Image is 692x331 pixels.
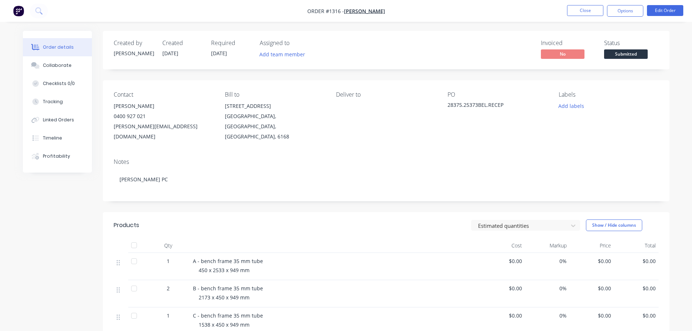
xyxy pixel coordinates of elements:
span: $0.00 [483,284,522,292]
span: 1538 x 450 x 949 mm [199,321,250,328]
span: [DATE] [211,50,227,57]
button: Profitability [23,147,92,165]
span: Submitted [604,49,648,58]
div: [PERSON_NAME] [114,101,213,111]
div: Cost [481,238,525,253]
div: Invoiced [541,40,595,47]
span: $0.00 [572,284,611,292]
div: Price [570,238,614,253]
span: $0.00 [572,312,611,319]
button: Add labels [555,101,588,111]
span: No [541,49,584,58]
span: 1 [167,312,170,319]
button: Timeline [23,129,92,147]
a: [PERSON_NAME] [344,8,385,15]
div: [STREET_ADDRESS][GEOGRAPHIC_DATA], [GEOGRAPHIC_DATA], [GEOGRAPHIC_DATA], 6168 [225,101,324,142]
div: [PERSON_NAME][EMAIL_ADDRESS][DOMAIN_NAME] [114,121,213,142]
div: Linked Orders [43,117,74,123]
div: Assigned to [260,40,332,47]
button: Order details [23,38,92,56]
span: $0.00 [483,257,522,265]
button: Show / Hide columns [586,219,642,231]
div: Timeline [43,135,62,141]
div: PO [448,91,547,98]
span: 2173 x 450 x 949 mm [199,294,250,301]
div: Collaborate [43,62,72,69]
div: Notes [114,158,659,165]
span: 0% [528,284,567,292]
div: Created [162,40,202,47]
span: 0% [528,257,567,265]
button: Add team member [260,49,309,59]
div: Contact [114,91,213,98]
span: $0.00 [617,284,656,292]
div: Bill to [225,91,324,98]
span: $0.00 [572,257,611,265]
img: Factory [13,5,24,16]
button: Add team member [255,49,309,59]
span: $0.00 [617,312,656,319]
div: Total [614,238,659,253]
div: [STREET_ADDRESS] [225,101,324,111]
span: 450 x 2533 x 949 mm [199,267,250,274]
div: [PERSON_NAME] [114,49,154,57]
div: [GEOGRAPHIC_DATA], [GEOGRAPHIC_DATA], [GEOGRAPHIC_DATA], 6168 [225,111,324,142]
button: Close [567,5,603,16]
div: Required [211,40,251,47]
span: 2 [167,284,170,292]
button: Checklists 0/0 [23,74,92,93]
div: Order details [43,44,74,51]
div: Markup [525,238,570,253]
button: Linked Orders [23,111,92,129]
span: 0% [528,312,567,319]
span: [DATE] [162,50,178,57]
button: Edit Order [647,5,683,16]
div: Labels [559,91,658,98]
div: Products [114,221,139,230]
div: [PERSON_NAME]0400 927 021[PERSON_NAME][EMAIL_ADDRESS][DOMAIN_NAME] [114,101,213,142]
span: C - bench frame 35 mm tube [193,312,263,319]
div: Created by [114,40,154,47]
div: Qty [146,238,190,253]
button: Tracking [23,93,92,111]
div: Tracking [43,98,63,105]
div: Checklists 0/0 [43,80,75,87]
span: $0.00 [617,257,656,265]
div: 28375.25373BEL.RECEP [448,101,538,111]
span: Order #1316 - [307,8,344,15]
button: Submitted [604,49,648,60]
span: 1 [167,257,170,265]
button: Options [607,5,643,17]
span: A - bench frame 35 mm tube [193,258,263,265]
div: [PERSON_NAME] PC [114,168,659,190]
div: Deliver to [336,91,436,98]
div: Status [604,40,659,47]
span: B - bench frame 35 mm tube [193,285,263,292]
span: $0.00 [483,312,522,319]
div: 0400 927 021 [114,111,213,121]
div: Profitability [43,153,70,160]
button: Collaborate [23,56,92,74]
